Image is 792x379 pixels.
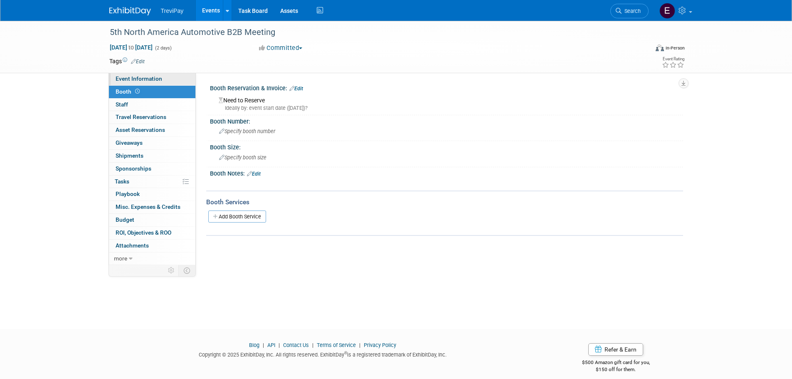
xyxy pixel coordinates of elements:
[622,8,641,14] span: Search
[115,178,129,185] span: Tasks
[549,366,683,373] div: $150 off for them.
[114,255,127,262] span: more
[109,227,195,239] a: ROI, Objectives & ROO
[219,154,266,161] span: Specify booth size
[276,342,282,348] span: |
[109,124,195,136] a: Asset Reservations
[109,137,195,149] a: Giveaways
[127,44,135,51] span: to
[289,86,303,92] a: Edit
[116,203,180,210] span: Misc. Expenses & Credits
[549,354,683,373] div: $500 Amazon gift card for you,
[317,342,356,348] a: Terms of Service
[109,73,195,85] a: Event Information
[116,101,128,108] span: Staff
[109,44,153,51] span: [DATE] [DATE]
[109,240,195,252] a: Attachments
[164,265,179,276] td: Personalize Event Tab Strip
[216,94,677,112] div: Need to Reserve
[665,45,685,51] div: In-Person
[109,7,151,15] img: ExhibitDay
[116,114,166,120] span: Travel Reservations
[364,342,396,348] a: Privacy Policy
[256,44,306,52] button: Committed
[344,351,347,355] sup: ®
[210,82,683,93] div: Booth Reservation & Invoice:
[116,191,140,197] span: Playbook
[116,75,162,82] span: Event Information
[588,343,643,356] a: Refer & Earn
[109,176,195,188] a: Tasks
[267,342,275,348] a: API
[109,111,195,124] a: Travel Reservations
[116,229,171,236] span: ROI, Objectives & ROO
[116,88,141,95] span: Booth
[109,188,195,201] a: Playbook
[208,211,266,223] a: Add Booth Service
[109,214,195,226] a: Budget
[310,342,316,348] span: |
[107,25,636,40] div: 5th North America Automotive B2B Meeting
[131,59,145,64] a: Edit
[109,201,195,213] a: Misc. Expenses & Credits
[116,242,149,249] span: Attachments
[178,265,195,276] td: Toggle Event Tabs
[210,115,683,126] div: Booth Number:
[659,3,675,19] img: Eric Shipe
[109,57,145,65] td: Tags
[283,342,309,348] a: Contact Us
[116,139,143,146] span: Giveaways
[249,342,259,348] a: Blog
[656,45,664,51] img: Format-Inperson.png
[109,99,195,111] a: Staff
[109,86,195,98] a: Booth
[161,7,184,14] span: TreviPay
[357,342,363,348] span: |
[662,57,684,61] div: Event Rating
[116,152,143,159] span: Shipments
[219,104,677,112] div: Ideally by: event start date ([DATE])?
[116,216,134,223] span: Budget
[116,126,165,133] span: Asset Reservations
[109,253,195,265] a: more
[247,171,261,177] a: Edit
[109,349,537,359] div: Copyright © 2025 ExhibitDay, Inc. All rights reserved. ExhibitDay is a registered trademark of Ex...
[610,4,649,18] a: Search
[261,342,266,348] span: |
[109,163,195,175] a: Sponsorships
[116,165,151,172] span: Sponsorships
[206,198,683,207] div: Booth Services
[219,128,275,134] span: Specify booth number
[210,141,683,151] div: Booth Size:
[133,88,141,94] span: Booth not reserved yet
[109,150,195,162] a: Shipments
[154,45,172,51] span: (2 days)
[210,167,683,178] div: Booth Notes:
[600,43,685,56] div: Event Format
